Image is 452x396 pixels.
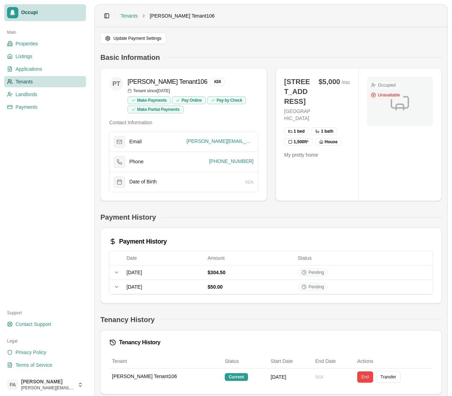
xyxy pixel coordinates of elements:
a: Contact Support [4,319,86,330]
div: 1 bath [311,127,337,135]
span: [DATE] [126,270,142,275]
button: Update Payment Settings [100,33,166,44]
span: $304.50 [208,270,225,275]
span: [PERSON_NAME] [21,379,75,385]
span: P T [109,77,123,91]
p: [GEOGRAPHIC_DATA] [284,108,312,122]
span: / mo [341,79,349,86]
p: My pretty home [284,151,350,158]
span: Privacy Policy [16,349,46,356]
th: Amount [205,251,295,265]
span: [PERSON_NAME] Tenant106 [150,12,215,19]
div: Current [225,373,248,381]
span: Occupi [21,10,83,16]
a: Occupi [4,4,86,21]
a: Applications [4,63,86,75]
span: Payments [16,103,37,111]
span: Landlords [16,91,37,98]
h2: Basic Information [100,52,160,62]
span: Pending [309,270,324,275]
span: N/A [245,179,253,185]
span: N/A [315,374,323,380]
div: Pay Online [172,96,206,104]
button: Transfer [376,371,401,383]
span: Phone [129,159,143,165]
th: Date [124,251,205,265]
span: Email [129,139,142,145]
th: Tenant [109,354,222,369]
span: [PERSON_NAME][EMAIL_ADDRESS][DOMAIN_NAME] [21,385,75,391]
nav: breadcrumb [120,12,215,19]
button: PA[PERSON_NAME][PERSON_NAME][EMAIL_ADDRESS][DOMAIN_NAME] [4,376,86,393]
h2: Tenancy History [100,315,155,325]
span: Date of Birth [129,179,157,185]
div: 1 bed [284,127,309,135]
th: Status [222,354,268,369]
span: $5,000 [318,77,340,87]
a: Payments [4,101,86,113]
p: [STREET_ADDRESS] [284,77,312,106]
h4: Contact Information [109,119,258,126]
h3: [PERSON_NAME] Tenant106 [128,77,207,87]
span: Terms of Service [16,362,52,369]
a: Privacy Policy [4,347,86,358]
th: Actions [354,354,433,369]
a: Properties [4,38,86,49]
th: Start Date [268,354,312,369]
span: Unavailable [378,92,400,98]
p: Tenant since [DATE] [128,88,258,94]
div: Payment History [109,237,433,246]
h2: Payment History [100,212,156,222]
button: End [357,371,373,383]
span: Applications [16,65,42,73]
a: Landlords [4,89,86,100]
div: Make Partial Payments [128,106,184,113]
div: 1,500 ft² [284,138,312,146]
span: PA [7,379,18,390]
div: Pay by Check [207,96,246,104]
a: Listings [4,51,86,62]
th: Status [295,251,433,265]
th: End Date [312,354,354,369]
div: Make Payments [128,96,171,104]
span: Listings [16,53,32,60]
span: $50.00 [208,284,223,290]
div: House [315,138,342,146]
span: Pending [309,284,324,290]
div: Main [4,27,86,38]
div: Tenancy History [109,339,433,346]
span: Properties [16,40,38,47]
span: [PHONE_NUMBER] [209,158,253,165]
span: [PERSON_NAME] Tenant106 [112,373,177,380]
div: # 24 [210,78,224,86]
span: Contact Support [16,321,51,328]
span: [DATE] [126,284,142,290]
a: Tenants [4,76,86,87]
div: Support [4,307,86,319]
span: Tenants [16,78,33,85]
span: Occupied [378,82,396,88]
a: Terms of Service [4,359,86,371]
div: Legal [4,335,86,347]
span: [PERSON_NAME][EMAIL_ADDRESS][DOMAIN_NAME] [186,138,253,145]
a: Tenants [120,12,138,19]
td: [DATE] [268,369,312,386]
